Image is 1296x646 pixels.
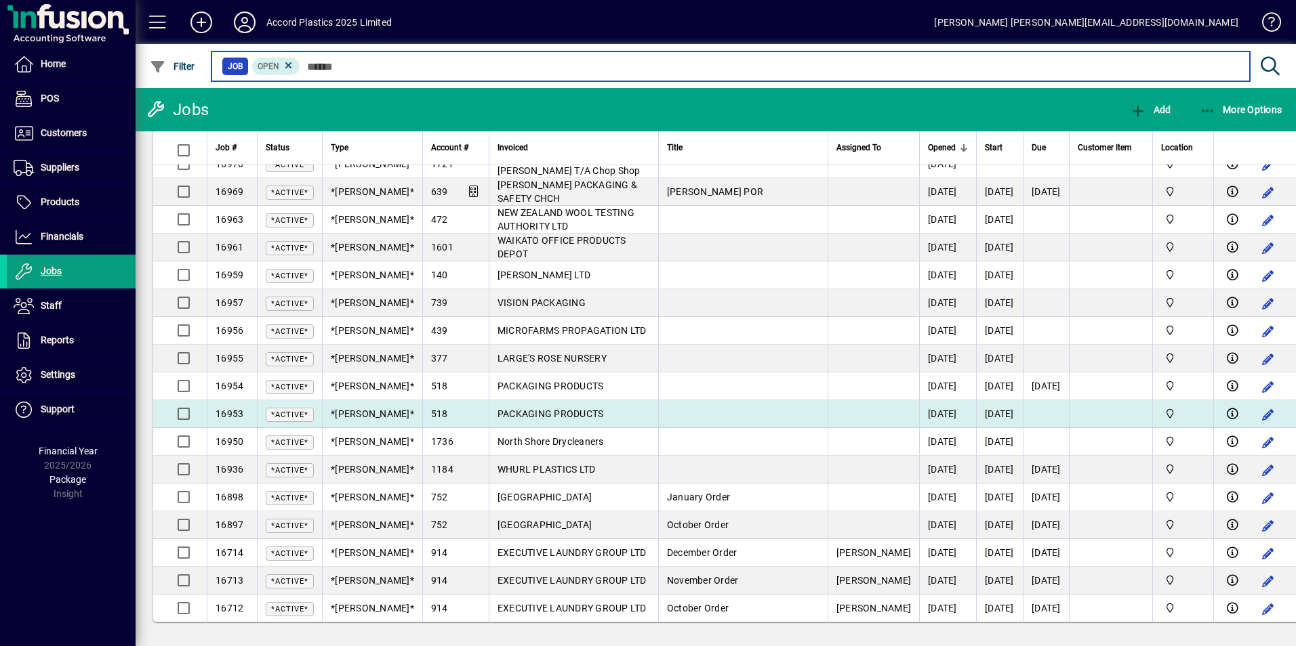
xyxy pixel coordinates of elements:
span: Accord Plastics [1161,184,1205,199]
span: 16898 [216,492,243,502]
button: Filter [146,54,199,79]
button: Edit [1257,542,1279,564]
span: *[PERSON_NAME]* [331,381,414,391]
span: [PERSON_NAME] [836,603,911,613]
span: Financial Year [39,446,98,456]
span: January Order [667,492,730,502]
span: November Order [667,575,739,586]
td: [DATE] [919,261,976,289]
div: Account # [431,140,481,155]
div: Start [985,140,1015,155]
a: Customers [7,116,136,150]
span: *[PERSON_NAME]* [331,519,414,530]
a: Home [7,47,136,81]
span: *[PERSON_NAME]* [331,603,414,613]
span: [PERSON_NAME] POR [667,186,763,197]
span: PACKAGING PRODUCTS [498,381,604,391]
span: [PERSON_NAME] [836,547,911,558]
span: Due [1032,140,1046,155]
span: 472 [431,214,448,225]
button: Edit [1257,181,1279,203]
span: 1601 [431,242,453,253]
span: Location [1161,140,1193,155]
a: Staff [7,289,136,323]
span: Opened [928,140,956,155]
button: Edit [1257,320,1279,342]
span: EXECUTIVE LAUNDRY GROUP LTD [498,547,647,558]
span: 739 [431,297,448,308]
span: Accord Plastics [1161,240,1205,255]
span: 914 [431,575,448,586]
span: POS [41,93,59,104]
span: 914 [431,603,448,613]
span: North Shore Drycleaners [498,436,604,447]
div: Opened [928,140,968,155]
a: Reports [7,324,136,358]
span: Customers [41,127,87,138]
span: Assigned To [836,140,881,155]
td: [DATE] [976,372,1023,400]
div: Job # [216,140,249,155]
button: Edit [1257,293,1279,314]
span: 752 [431,519,448,530]
span: Package [49,474,86,485]
td: [DATE] [1023,372,1069,400]
span: Financials [41,231,83,242]
span: Staff [41,300,62,311]
span: Invoiced [498,140,528,155]
td: [DATE] [919,428,976,456]
td: [DATE] [1023,567,1069,595]
td: [DATE] [919,206,976,234]
button: Edit [1257,265,1279,286]
span: WAIKATO OFFICE PRODUCTS DEPOT [498,235,626,259]
span: Reports [41,335,74,345]
span: 16936 [216,464,243,475]
div: Accord Plastics 2025 Limited [266,12,392,33]
span: Support [41,404,75,414]
span: Title [667,140,683,155]
td: [DATE] [919,456,976,483]
span: 16897 [216,519,243,530]
span: 16956 [216,325,243,336]
span: *[PERSON_NAME]* [331,214,414,225]
button: Profile [223,10,266,35]
span: 16950 [216,436,243,447]
div: Customer Item [1078,140,1144,155]
span: 16959 [216,270,243,280]
span: PACKAGING PRODUCTS [498,408,604,419]
span: Accord Plastics [1161,295,1205,310]
td: [DATE] [919,539,976,567]
button: Edit [1257,237,1279,259]
span: 16961 [216,242,243,253]
button: Edit [1257,154,1279,175]
span: Filter [150,61,195,72]
span: MICROFARMS PROPAGATION LTD [498,325,647,336]
span: Accord Plastics [1161,490,1205,504]
span: VISION PACKAGING [498,297,586,308]
td: [DATE] [976,317,1023,345]
span: Accord Plastics [1161,434,1205,449]
div: Invoiced [498,140,650,155]
span: Start [985,140,1003,155]
span: Accord Plastics [1161,379,1205,393]
span: Account # [431,140,468,155]
a: Knowledge Base [1252,3,1279,47]
a: Settings [7,358,136,392]
td: [DATE] [919,511,976,539]
span: *[PERSON_NAME]* [331,242,414,253]
span: Accord Plastics [1161,351,1205,366]
span: Add [1130,104,1171,115]
mat-chip: Open Status: Open [252,58,300,75]
span: Customer Item [1078,140,1132,155]
td: [DATE] [976,206,1023,234]
button: Edit [1257,431,1279,453]
span: 16957 [216,297,243,308]
span: Accord Plastics [1161,517,1205,532]
a: Support [7,393,136,427]
a: Financials [7,220,136,254]
td: [DATE] [976,483,1023,511]
span: Open [258,62,279,71]
td: [DATE] [919,483,976,511]
button: Edit [1257,348,1279,370]
td: [DATE] [1023,483,1069,511]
